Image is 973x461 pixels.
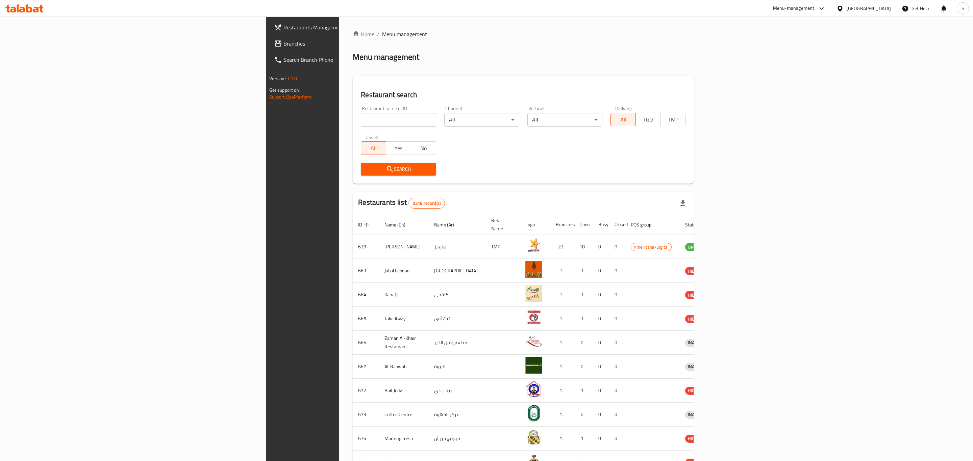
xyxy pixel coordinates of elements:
[520,214,550,235] th: Logo
[631,221,660,229] span: POS group
[414,143,433,153] span: No
[550,427,574,451] td: 1
[366,135,378,139] label: Upsell
[550,355,574,379] td: 1
[609,259,625,283] td: 0
[550,307,574,331] td: 1
[429,307,486,331] td: تيك آوي
[269,35,428,52] a: Branches
[550,403,574,427] td: 1
[593,214,609,235] th: Busy
[429,331,486,355] td: مطعم زمان الخير
[574,331,593,355] td: 0
[685,221,707,229] span: Status
[685,387,705,395] span: HIDDEN
[685,315,705,323] span: HIDDEN
[358,197,445,209] h2: Restaurants list
[486,235,520,259] td: TMP
[574,259,593,283] td: 1
[386,141,411,155] button: Yes
[384,221,414,229] span: Name (En)
[685,363,708,371] span: INACTIVE
[773,4,815,12] div: Menu-management
[269,92,312,101] a: Support.OpsPlatform
[491,216,512,233] span: Ref. Name
[527,113,602,127] div: All
[664,115,683,125] span: TMP
[361,141,386,155] button: All
[550,214,574,235] th: Branches
[609,214,625,235] th: Closed
[609,355,625,379] td: 0
[574,283,593,307] td: 1
[574,235,593,259] td: 18
[685,339,708,347] span: INACTIVE
[550,283,574,307] td: 1
[283,23,423,31] span: Restaurants Management
[593,235,609,259] td: 0
[411,141,436,155] button: No
[283,39,423,48] span: Branches
[615,106,632,111] label: Delivery
[434,221,463,229] span: Name (Ar)
[593,283,609,307] td: 0
[593,427,609,451] td: 0
[685,291,705,299] span: HIDDEN
[685,411,708,418] span: INACTIVE
[593,403,609,427] td: 0
[635,113,661,126] button: TGO
[287,74,297,83] span: 1.0.0
[409,200,445,207] span: 9218 record(s)
[269,86,300,94] span: Get support on:
[429,427,486,451] td: مورنيج فريش
[593,355,609,379] td: 0
[609,331,625,355] td: 0
[269,52,428,68] a: Search Branch Phone
[525,309,542,326] img: Take Away
[609,307,625,331] td: 0
[269,74,286,83] span: Version:
[609,235,625,259] td: 0
[846,5,891,12] div: [GEOGRAPHIC_DATA]
[685,243,702,251] span: OPEN
[660,113,686,126] button: TMP
[574,355,593,379] td: 0
[361,90,685,100] h2: Restaurant search
[574,307,593,331] td: 1
[444,113,519,127] div: All
[609,379,625,403] td: 0
[525,405,542,422] img: Coffee Centre
[389,143,408,153] span: Yes
[525,429,542,445] img: Morning fresh
[361,163,436,175] button: Search
[525,333,542,350] img: Zaman Al-Khair Restaurant
[550,331,574,355] td: 1
[614,115,633,125] span: All
[429,355,486,379] td: الربوة
[429,379,486,403] td: بيت جدي
[364,143,383,153] span: All
[550,259,574,283] td: 1
[550,379,574,403] td: 1
[525,237,542,254] img: Hardee's
[574,379,593,403] td: 1
[366,165,430,173] span: Search
[550,235,574,259] td: 23
[574,214,593,235] th: Open
[525,285,542,302] img: Kanafji
[574,403,593,427] td: 0
[525,381,542,398] img: Bait Jedy
[408,198,445,209] div: Total records count
[361,113,436,127] input: Search for restaurant name or ID..
[685,435,705,443] div: HIDDEN
[593,307,609,331] td: 0
[609,403,625,427] td: 0
[269,19,428,35] a: Restaurants Management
